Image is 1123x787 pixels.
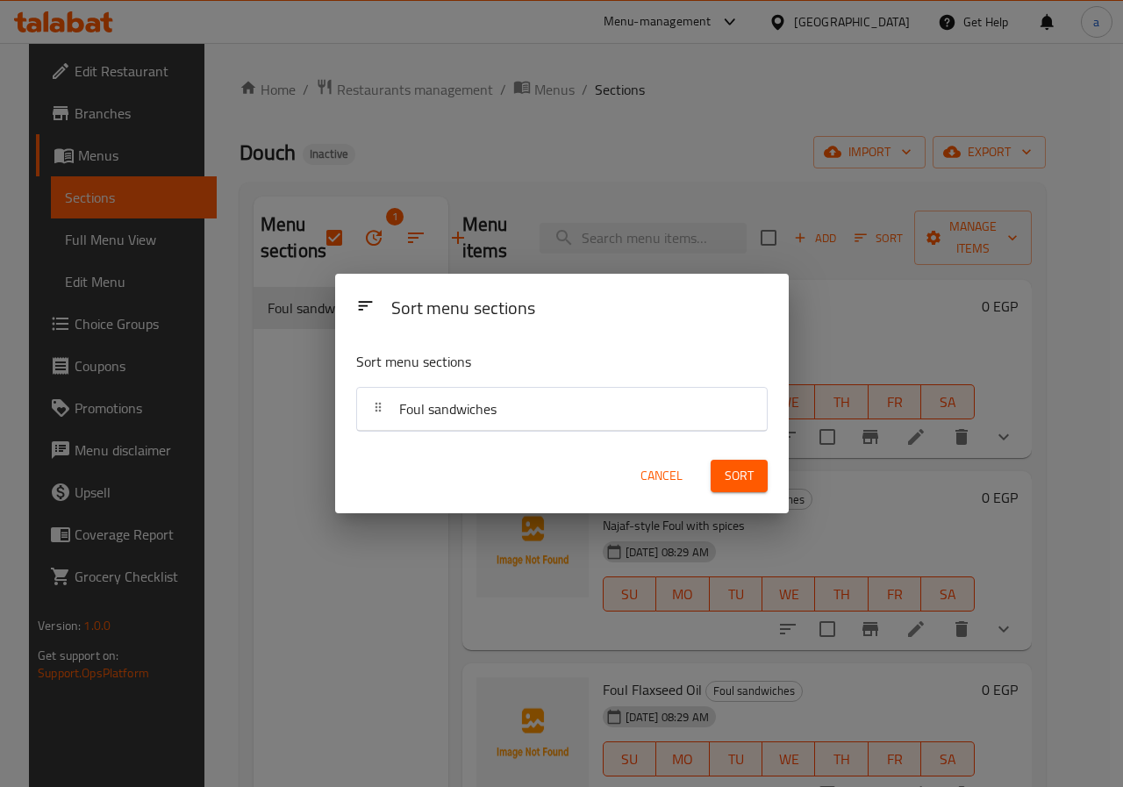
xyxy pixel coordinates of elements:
button: Cancel [633,460,690,492]
span: Sort [725,465,754,487]
div: Sort menu sections [384,290,775,329]
div: Foul sandwiches [357,388,767,431]
span: Foul sandwiches [399,396,497,422]
button: Sort [711,460,768,492]
p: Sort menu sections [356,351,683,373]
span: Cancel [640,465,683,487]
